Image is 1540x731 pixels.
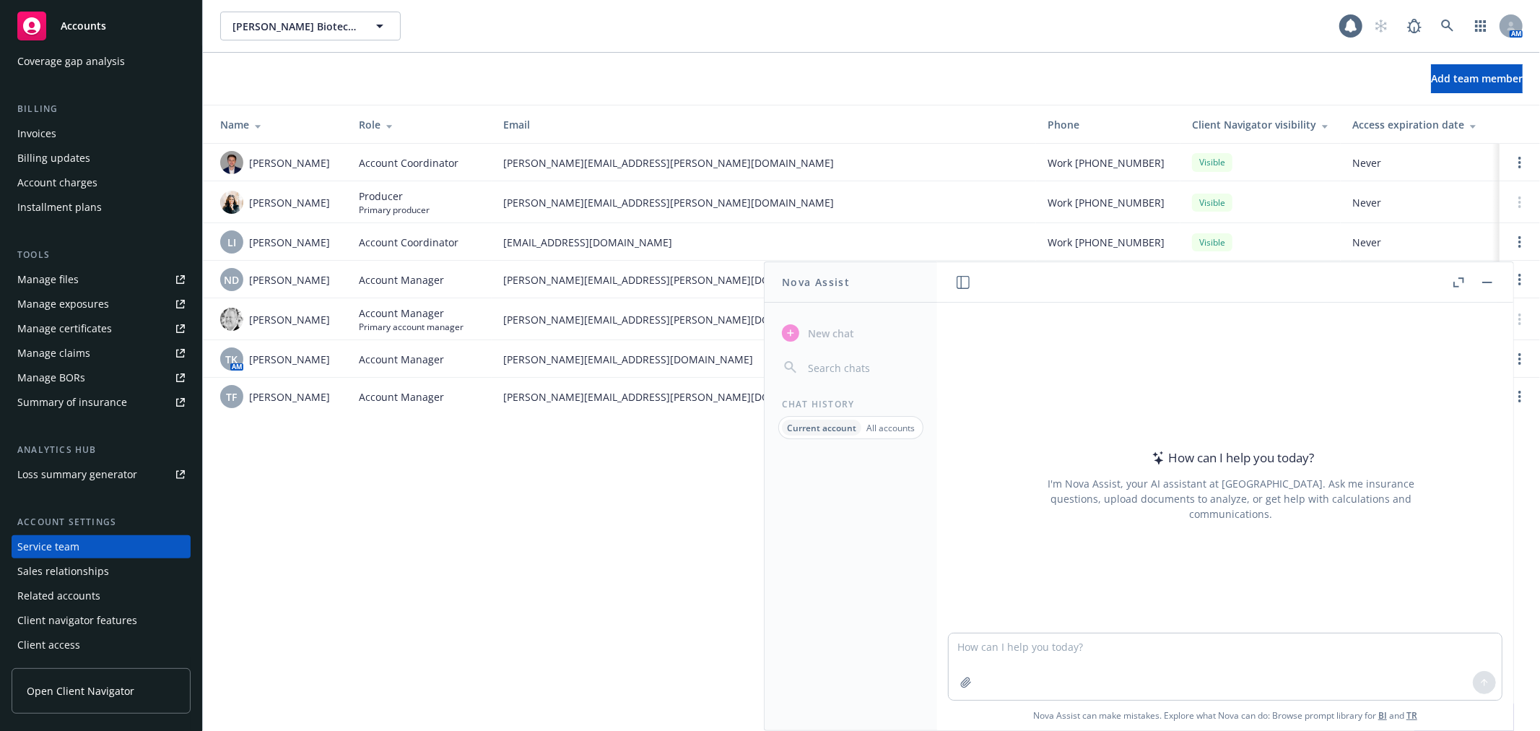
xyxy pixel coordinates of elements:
span: [PERSON_NAME] Biotechnologies, Inc. [232,19,357,34]
span: Primary producer [359,204,430,216]
a: Start snowing [1367,12,1396,40]
span: Account Coordinator [359,235,458,250]
a: Search [1433,12,1462,40]
span: Account Manager [359,306,464,321]
span: [PERSON_NAME][EMAIL_ADDRESS][PERSON_NAME][DOMAIN_NAME] [503,389,1025,405]
img: photo [220,308,243,331]
p: Current account [787,422,856,434]
span: [PERSON_NAME] [249,389,330,405]
span: Never [1352,155,1488,170]
div: Manage certificates [17,317,112,340]
span: Open Client Navigator [27,683,134,698]
a: Invoices [12,122,191,145]
div: Visible [1192,153,1232,171]
div: Email [503,117,1025,132]
span: Work [PHONE_NUMBER] [1048,195,1165,210]
a: Client navigator features [12,609,191,632]
button: New chat [776,320,926,346]
a: Installment plans [12,196,191,219]
div: Sales relationships [17,560,109,583]
div: Client access [17,633,80,657]
div: Tools [12,248,191,262]
a: Manage exposures [12,293,191,316]
div: Chat History [765,398,937,410]
span: LI [227,235,236,250]
a: Open options [1511,154,1528,171]
div: Client Navigator visibility [1192,117,1329,132]
div: Account charges [17,171,97,194]
span: ND [225,272,240,287]
a: Open options [1511,233,1528,251]
span: New chat [805,326,854,341]
a: Billing updates [12,147,191,170]
span: Account Manager [359,389,444,405]
span: [PERSON_NAME] [249,312,330,327]
div: Installment plans [17,196,102,219]
div: Billing updates [17,147,90,170]
a: Open options [1511,271,1528,288]
h1: Nova Assist [782,274,850,290]
span: Account Coordinator [359,155,458,170]
div: Analytics hub [12,443,191,457]
div: Manage exposures [17,293,109,316]
div: Name [220,117,336,132]
span: Producer [359,189,430,204]
div: Loss summary generator [17,463,137,486]
span: Work [PHONE_NUMBER] [1048,155,1165,170]
a: Sales relationships [12,560,191,583]
span: [PERSON_NAME] [249,155,330,170]
span: Primary account manager [359,321,464,333]
a: Accounts [12,6,191,46]
span: Add team member [1431,72,1523,85]
a: Open options [1511,350,1528,368]
button: Add team member [1431,64,1523,93]
span: TF [227,389,238,405]
span: Account Manager [359,272,444,287]
a: Client access [12,633,191,657]
span: TK [226,352,238,367]
a: Related accounts [12,584,191,607]
div: Manage BORs [17,366,85,389]
div: Billing [12,102,191,116]
span: [PERSON_NAME][EMAIL_ADDRESS][PERSON_NAME][DOMAIN_NAME] [503,195,1025,210]
a: Coverage gap analysis [12,50,191,73]
span: [PERSON_NAME] [249,272,330,287]
span: Never [1352,235,1488,250]
div: Related accounts [17,584,100,607]
div: Phone [1048,117,1169,132]
div: Visible [1192,194,1232,212]
div: Invoices [17,122,56,145]
span: Nova Assist can make mistakes. Explore what Nova can do: Browse prompt library for and [1033,701,1417,730]
span: [PERSON_NAME] [249,352,330,367]
a: Summary of insurance [12,391,191,414]
div: Service team [17,535,79,558]
span: [PERSON_NAME] [249,195,330,210]
div: I'm Nova Assist, your AI assistant at [GEOGRAPHIC_DATA]. Ask me insurance questions, upload docum... [1028,476,1434,522]
a: Open options [1511,388,1528,405]
a: BI [1378,709,1387,722]
input: Search chats [805,358,920,378]
img: photo [220,191,243,214]
span: Account Manager [359,352,444,367]
div: Access expiration date [1352,117,1488,132]
span: Work [PHONE_NUMBER] [1048,235,1165,250]
a: Switch app [1466,12,1495,40]
span: Never [1352,195,1488,210]
button: [PERSON_NAME] Biotechnologies, Inc. [220,12,401,40]
span: [EMAIL_ADDRESS][DOMAIN_NAME] [503,235,1025,250]
a: Account charges [12,171,191,194]
a: Manage BORs [12,366,191,389]
a: Loss summary generator [12,463,191,486]
span: [PERSON_NAME][EMAIL_ADDRESS][PERSON_NAME][DOMAIN_NAME] [503,155,1025,170]
div: Summary of insurance [17,391,127,414]
div: Coverage gap analysis [17,50,125,73]
a: Manage files [12,268,191,291]
a: TR [1406,709,1417,722]
p: All accounts [866,422,915,434]
div: How can I help you today? [1148,449,1314,467]
span: [PERSON_NAME][EMAIL_ADDRESS][PERSON_NAME][DOMAIN_NAME] [503,272,1025,287]
div: Visible [1192,233,1232,251]
a: Manage claims [12,342,191,365]
a: Report a Bug [1400,12,1429,40]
